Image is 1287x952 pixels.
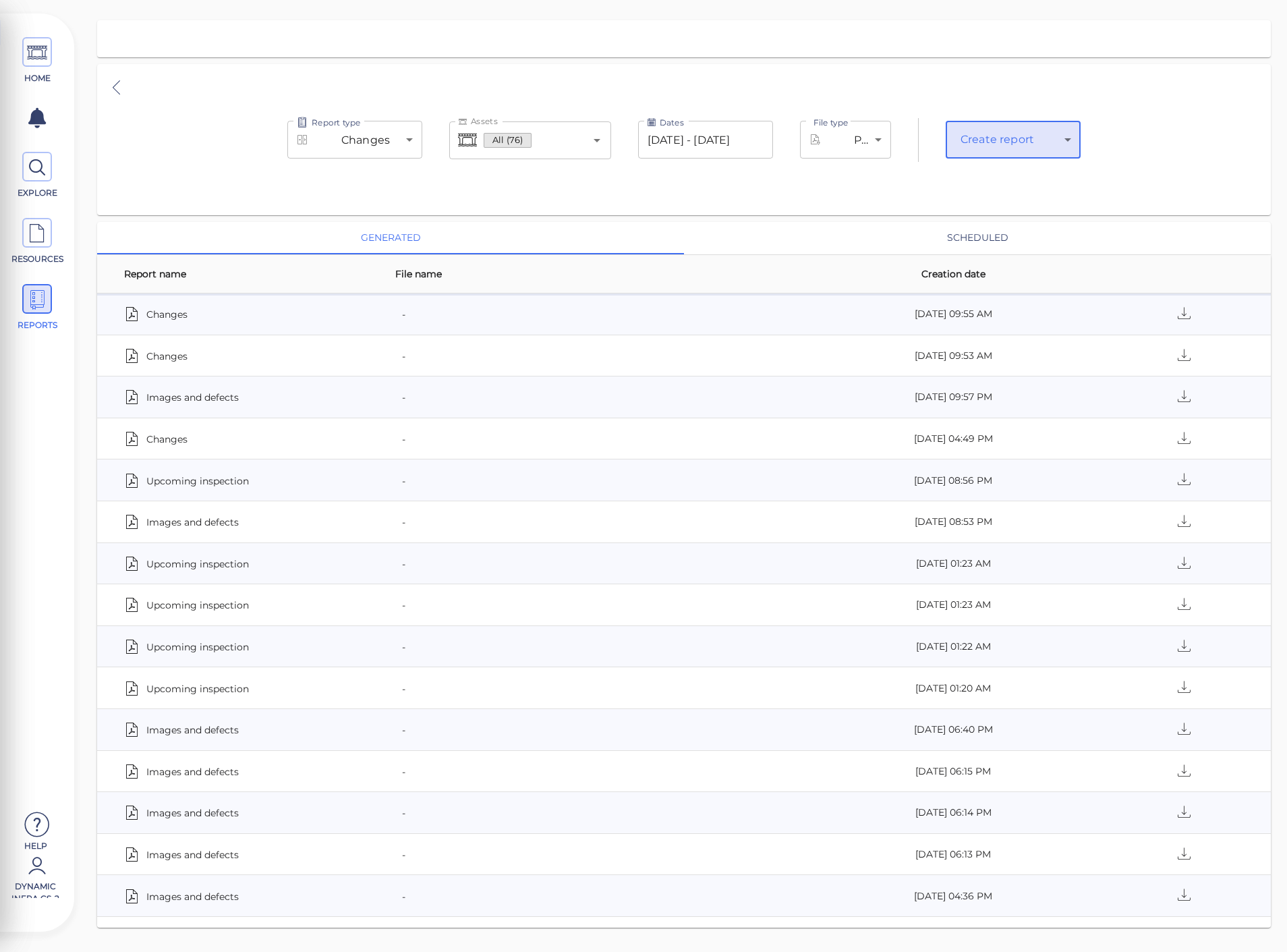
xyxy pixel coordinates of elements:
[484,134,531,146] span: All (76)
[402,512,405,531] span: -
[146,429,188,448] span: Changes
[146,346,188,365] span: Changes
[809,875,1081,917] td: [DATE] 04:36 PM
[146,887,239,905] span: Images and defects
[9,253,66,265] span: RESOURCES
[146,720,239,739] span: Images and defects
[402,471,405,490] span: -
[1230,891,1277,942] iframe: Chat
[813,117,849,128] span: File type
[402,720,405,739] span: -
[809,709,1081,751] td: [DATE] 06:40 PM
[97,222,1271,254] div: basic tabs example
[146,304,188,323] span: Changes
[809,459,1081,501] td: [DATE] 08:56 PM
[97,255,368,293] th: Report name
[9,319,66,331] span: REPORTS
[7,218,67,265] a: RESOURCES
[809,792,1081,834] td: [DATE] 06:14 PM
[97,222,684,254] button: generated
[9,72,66,84] span: HOME
[809,626,1081,668] td: [DATE] 01:22 AM
[402,387,405,406] span: -
[146,387,239,406] span: Images and defects
[146,512,239,531] span: Images and defects
[402,554,405,573] span: -
[809,335,1081,377] td: [DATE] 09:53 AM
[312,117,361,128] span: Report type
[809,376,1081,418] td: [DATE] 09:57 PM
[7,152,67,199] a: EXPLORE
[809,501,1081,543] td: [DATE] 08:53 PM
[341,134,390,146] span: Changes
[7,284,67,331] a: REPORTS
[809,543,1081,585] td: [DATE] 01:23 AM
[146,679,249,698] span: Upcoming inspection
[368,255,809,293] th: File name
[854,134,877,146] span: PDF
[402,679,405,698] span: -
[287,121,422,159] div: Changes
[146,471,249,490] span: Upcoming inspection
[402,429,405,448] span: -
[809,584,1081,626] td: [DATE] 01:23 AM
[146,554,249,573] span: Upcoming inspection
[402,845,405,864] span: -
[809,667,1081,709] td: [DATE] 01:20 AM
[146,845,239,864] span: Images and defects
[146,803,239,822] span: Images and defects
[684,222,1271,254] button: scheduled
[402,595,405,614] span: -
[146,637,249,656] span: Upcoming inspection
[146,762,239,781] span: Images and defects
[402,346,405,365] span: -
[146,595,249,614] span: Upcoming inspection
[809,834,1081,876] td: [DATE] 06:13 PM
[946,121,1081,159] div: Changes
[800,121,891,159] div: Changes
[402,762,405,781] span: -
[809,418,1081,460] td: [DATE] 04:49 PM
[402,304,405,323] span: -
[588,131,606,150] button: Open
[809,255,1081,293] th: Creation date
[402,803,405,822] span: -
[809,293,1081,335] td: [DATE] 09:55 AM
[809,751,1081,793] td: [DATE] 06:15 PM
[660,117,684,128] span: Dates
[7,37,67,84] a: HOME
[9,187,66,199] span: EXPLORE
[402,637,405,656] span: -
[7,840,64,851] span: Help
[402,887,405,905] span: -
[7,880,64,898] span: Dynamic Infra CS-2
